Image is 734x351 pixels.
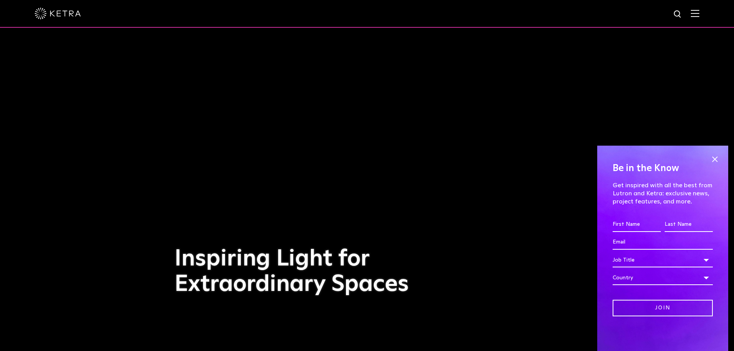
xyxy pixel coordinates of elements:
[35,8,81,19] img: ketra-logo-2019-white
[613,300,713,316] input: Join
[613,270,713,285] div: Country
[613,161,713,176] h4: Be in the Know
[613,253,713,267] div: Job Title
[613,217,661,232] input: First Name
[673,10,683,19] img: search icon
[613,181,713,205] p: Get inspired with all the best from Lutron and Ketra: exclusive news, project features, and more.
[691,10,699,17] img: Hamburger%20Nav.svg
[175,246,425,297] h1: Inspiring Light for Extraordinary Spaces
[665,217,713,232] input: Last Name
[613,235,713,250] input: Email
